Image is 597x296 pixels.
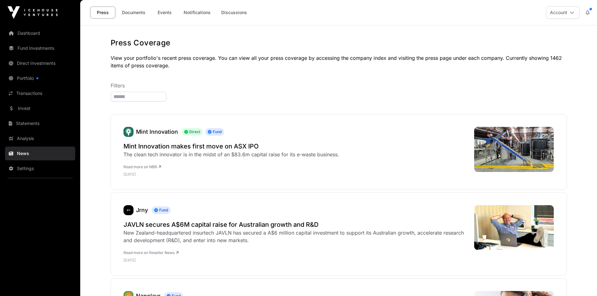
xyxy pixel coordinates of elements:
[123,164,161,169] a: Read more on NBR
[180,7,215,18] a: Notifications
[152,7,177,18] a: Events
[118,7,149,18] a: Documents
[5,101,75,115] a: Invest
[5,117,75,130] a: Statements
[5,162,75,175] a: Settings
[5,26,75,40] a: Dashboard
[111,54,567,69] p: View your portfolio's recent press coverage. You can view all your press coverage by accessing th...
[546,6,579,19] button: Account
[136,207,148,213] a: Jrny
[123,229,468,244] div: New Zealand-headquartered insurtech JAVLN has secured a A$6 million capital investment to support...
[123,250,179,255] a: Read more on Reseller News
[123,172,339,177] p: [DATE]
[5,86,75,100] a: Transactions
[123,151,339,158] div: The clean tech innovator is in the midst of an $83.6m capital raise for its e-waste business.
[123,142,339,151] a: Mint Innovation makes first move on ASX IPO
[5,147,75,160] a: News
[123,205,134,215] img: jrny148.png
[123,220,468,229] a: JAVLN secures A$6M capital raise for Australian growth and R&D
[136,128,178,135] a: Mint Innovation
[111,38,567,48] h1: Press Coverage
[474,205,554,250] img: 4067502-0-12102500-1759452043-David-Leach.jpg
[123,258,468,263] p: [DATE]
[566,266,597,296] iframe: Chat Widget
[152,206,170,214] span: Fund
[182,128,203,136] span: Direct
[5,132,75,145] a: Analysis
[111,82,567,89] p: Filters
[123,205,134,215] a: Jrny
[90,7,115,18] a: Press
[5,56,75,70] a: Direct Investments
[5,41,75,55] a: Fund Investments
[217,7,251,18] a: Discussions
[8,6,58,19] img: Icehouse Ventures Logo
[5,71,75,85] a: Portfolio
[123,127,134,137] a: Mint Innovation
[123,127,134,137] img: Mint.svg
[474,127,554,172] img: mint-innovation-hammer-mill-.jpeg
[205,128,224,136] span: Fund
